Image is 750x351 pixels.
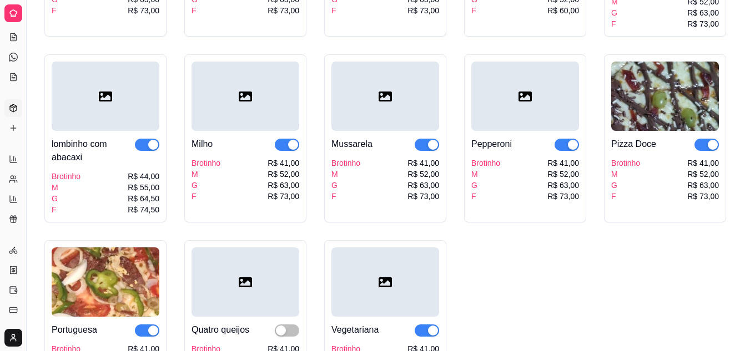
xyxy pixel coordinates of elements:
[687,157,719,169] div: R$ 41,00
[611,138,656,151] div: Pizza Doce
[192,323,249,337] div: Quatro queijos
[128,204,159,215] div: R$ 74,50
[407,169,439,180] div: R$ 52,00
[331,180,360,191] div: G
[192,169,220,180] div: M
[52,182,80,193] div: M
[192,138,213,151] div: Milho
[52,204,80,215] div: F
[52,193,80,204] div: G
[687,180,719,191] div: R$ 63,00
[268,169,299,180] div: R$ 52,00
[687,169,719,180] div: R$ 52,00
[547,180,579,191] div: R$ 63,00
[268,157,299,169] div: R$ 41,00
[547,157,579,169] div: R$ 41,00
[128,171,159,182] div: R$ 44,00
[192,180,220,191] div: G
[52,323,97,337] div: Portuguesa
[268,5,299,16] div: R$ 73,00
[547,191,579,202] div: R$ 73,00
[611,18,640,29] div: F
[407,180,439,191] div: R$ 63,00
[192,157,220,169] div: Brotinho
[52,5,80,16] div: F
[128,193,159,204] div: R$ 64,50
[192,191,220,202] div: F
[331,323,379,337] div: Vegetariana
[611,180,640,191] div: G
[331,138,373,151] div: Mussarela
[611,7,640,18] div: G
[331,191,360,202] div: F
[547,169,579,180] div: R$ 52,00
[471,191,500,202] div: F
[407,191,439,202] div: R$ 73,00
[192,5,220,16] div: F
[611,157,640,169] div: Brotinho
[687,191,719,202] div: R$ 73,00
[611,62,719,131] img: product-image
[471,169,500,180] div: M
[52,171,80,182] div: Brotinho
[128,182,159,193] div: R$ 55,00
[128,5,159,16] div: R$ 73,00
[268,191,299,202] div: R$ 73,00
[331,5,360,16] div: F
[52,138,135,164] div: lombinho com abacaxi
[331,169,360,180] div: M
[471,138,512,151] div: Pepperoni
[52,247,159,317] img: product-image
[611,169,640,180] div: M
[407,5,439,16] div: R$ 73,00
[407,157,439,169] div: R$ 41,00
[331,157,360,169] div: Brotinho
[611,191,640,202] div: F
[687,18,719,29] div: R$ 73,00
[471,157,500,169] div: Brotinho
[687,7,719,18] div: R$ 63,00
[268,180,299,191] div: R$ 63,00
[471,5,500,16] div: F
[547,5,579,16] div: R$ 60,00
[471,180,500,191] div: G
